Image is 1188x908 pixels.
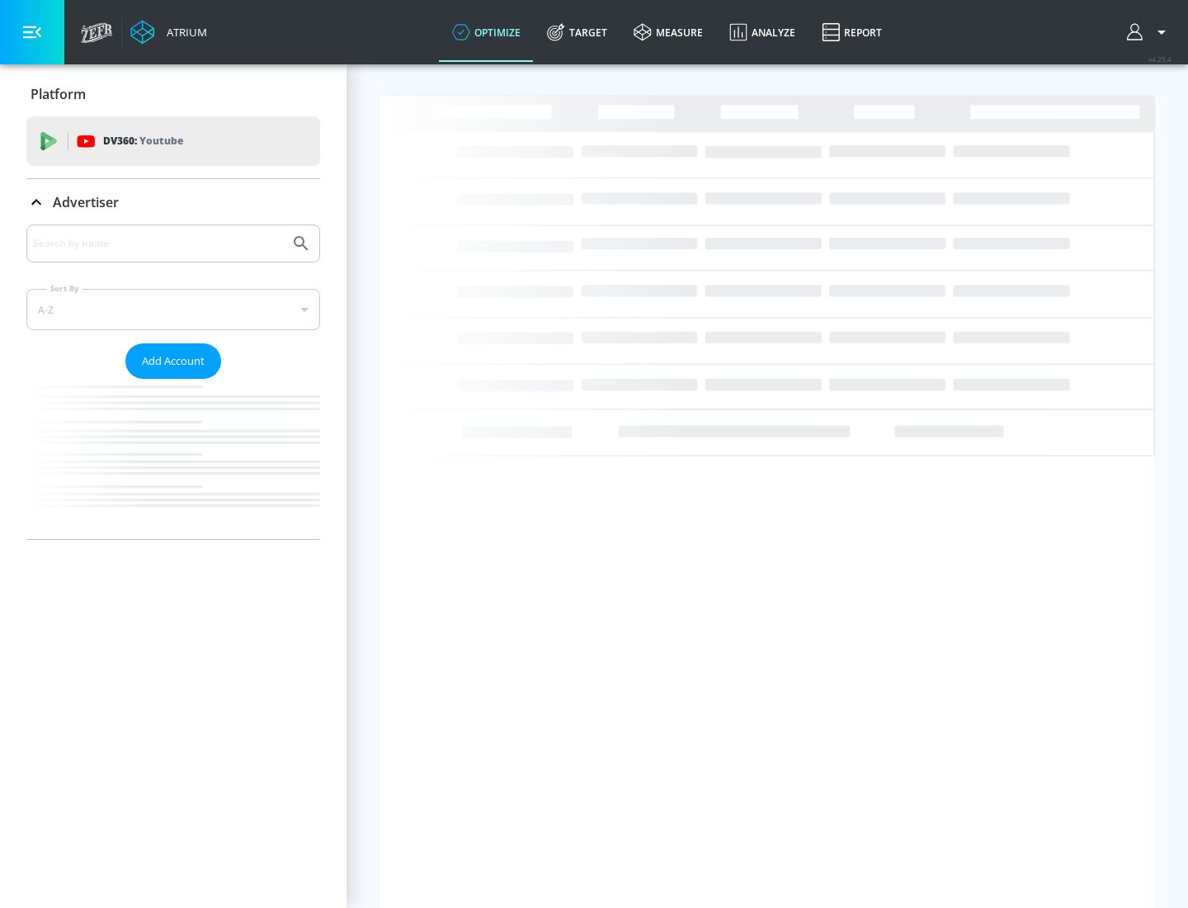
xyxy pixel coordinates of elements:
[26,379,320,539] nav: list of Advertiser
[142,352,205,371] span: Add Account
[47,283,82,294] label: Sort By
[716,2,808,62] a: Analyze
[26,116,320,166] div: DV360: Youtube
[130,20,207,45] a: Atrium
[103,132,183,150] p: DV360:
[125,343,221,379] button: Add Account
[53,193,119,211] p: Advertiser
[160,25,207,40] div: Atrium
[808,2,895,62] a: Report
[26,179,320,225] div: Advertiser
[620,2,716,62] a: measure
[26,289,320,330] div: A-Z
[26,71,320,117] div: Platform
[1148,54,1171,64] span: v 4.25.4
[26,225,320,539] div: Advertiser
[139,132,183,149] p: Youtube
[534,2,620,62] a: Target
[439,2,534,62] a: optimize
[33,233,283,254] input: Search by name
[31,85,86,103] p: Platform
